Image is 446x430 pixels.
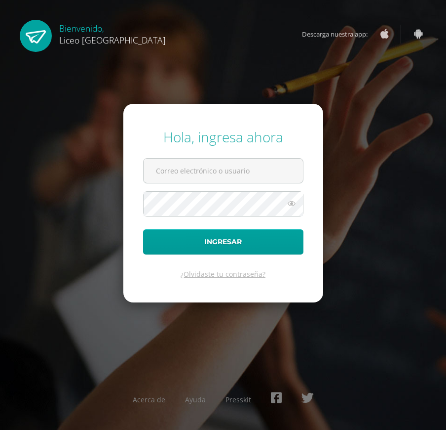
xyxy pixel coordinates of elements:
span: Descarga nuestra app: [302,25,377,43]
span: Liceo [GEOGRAPHIC_DATA] [59,34,166,46]
div: Bienvenido, [59,20,166,46]
button: Ingresar [143,229,303,255]
a: Acerca de [133,395,165,404]
input: Correo electrónico o usuario [144,159,303,183]
a: Presskit [225,395,251,404]
a: ¿Olvidaste tu contraseña? [181,269,265,279]
div: Hola, ingresa ahora [143,128,303,146]
a: Ayuda [185,395,206,404]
